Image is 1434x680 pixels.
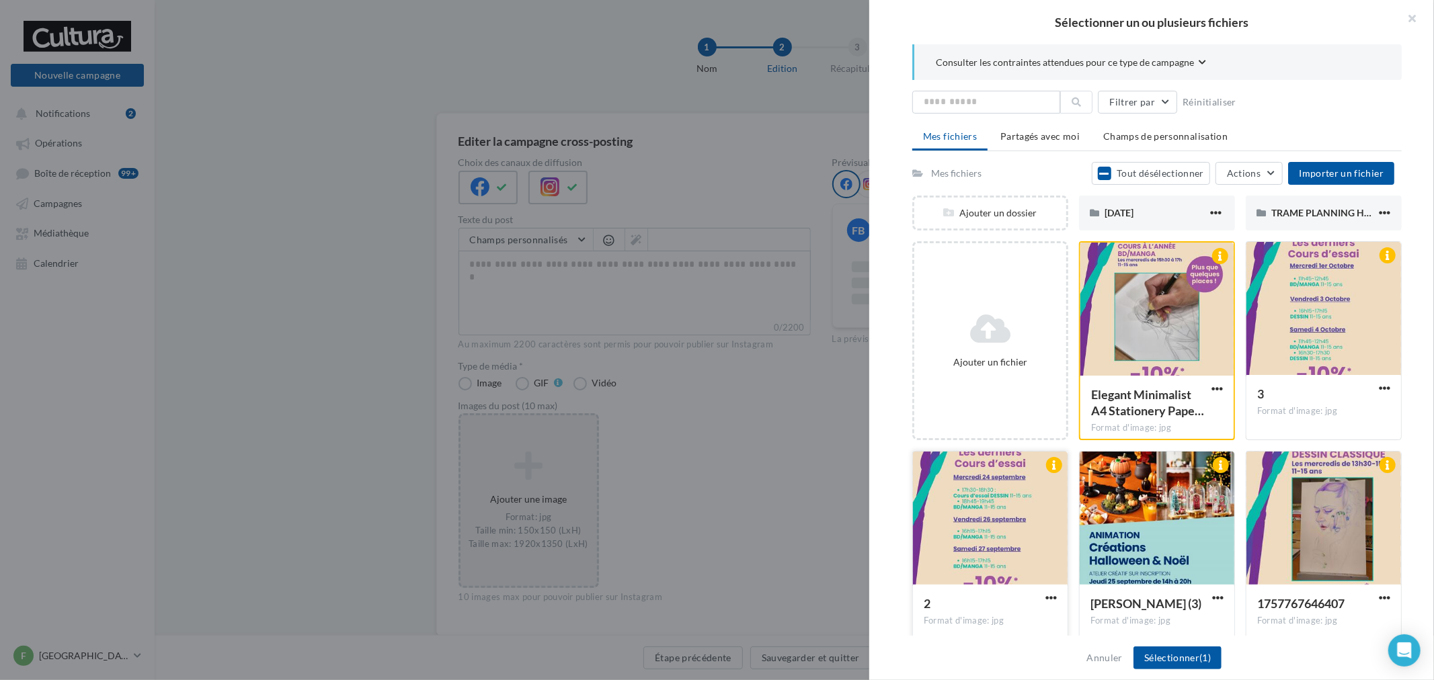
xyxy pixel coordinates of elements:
[1133,646,1222,669] button: Sélectionner(1)
[936,56,1194,69] span: Consulter les contraintes attendues pour ce type de campagne
[931,167,982,180] div: Mes fichiers
[1257,596,1345,611] span: 1757767646407
[1257,615,1390,627] div: Format d'image: jpg
[1227,167,1261,179] span: Actions
[1098,91,1177,114] button: Filtrer par
[1092,162,1210,185] button: Tout désélectionner
[1257,386,1264,401] span: 3
[1288,162,1394,185] button: Importer un fichier
[1105,207,1133,218] span: [DATE]
[924,615,1057,627] div: Format d'image: jpg
[1177,94,1242,110] button: Réinitialiser
[1090,596,1201,611] span: Samy Saib (3)
[936,55,1206,72] button: Consulter les contraintes attendues pour ce type de campagne
[1000,130,1080,142] span: Partagés avec moi
[920,355,1061,369] div: Ajouter un fichier
[1082,650,1128,666] button: Annuler
[924,596,930,611] span: 2
[1091,422,1223,434] div: Format d'image: jpg
[891,16,1412,28] h2: Sélectionner un ou plusieurs fichiers
[1199,652,1211,663] span: (1)
[1388,634,1421,667] div: Open Intercom Messenger
[1216,162,1283,185] button: Actions
[923,130,977,142] span: Mes fichiers
[1103,130,1228,142] span: Champs de personnalisation
[1091,387,1204,418] span: Elegant Minimalist A4 Stationery Paper Document (Publication Instagram (45)) (1)
[1299,167,1384,179] span: Importer un fichier
[1257,405,1390,417] div: Format d'image: jpg
[914,206,1066,220] div: Ajouter un dossier
[1090,615,1224,627] div: Format d'image: jpg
